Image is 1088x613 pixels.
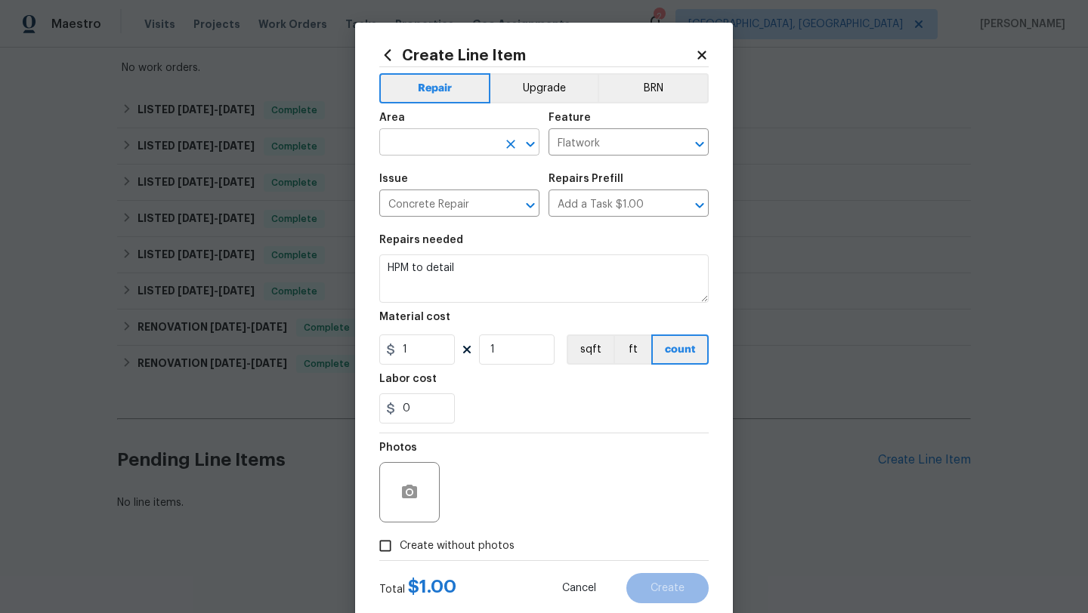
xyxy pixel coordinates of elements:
[379,442,417,453] h5: Photos
[598,73,709,103] button: BRN
[379,579,456,597] div: Total
[379,374,437,384] h5: Labor cost
[520,134,541,155] button: Open
[500,134,521,155] button: Clear
[614,334,651,365] button: ft
[538,573,620,603] button: Cancel
[626,573,709,603] button: Create
[567,334,614,365] button: sqft
[379,235,463,245] h5: Repairs needed
[562,583,596,594] span: Cancel
[379,73,490,103] button: Repair
[549,112,591,123] h5: Feature
[379,312,450,322] h5: Material cost
[400,538,515,554] span: Create without photos
[379,112,405,123] h5: Area
[520,195,541,216] button: Open
[379,254,709,303] textarea: HPM to detail
[651,583,685,594] span: Create
[651,334,709,365] button: count
[689,134,710,155] button: Open
[379,174,408,184] h5: Issue
[408,578,456,596] span: $ 1.00
[549,174,623,184] h5: Repairs Prefill
[379,47,695,63] h2: Create Line Item
[689,195,710,216] button: Open
[490,73,598,103] button: Upgrade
